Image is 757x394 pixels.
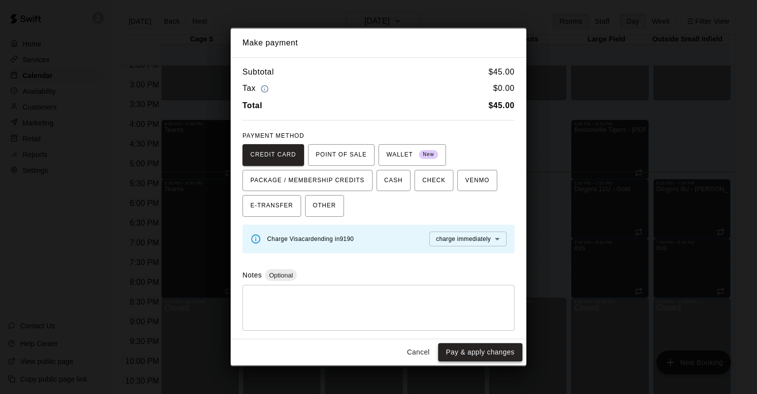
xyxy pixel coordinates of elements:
[436,236,491,242] span: charge immediately
[242,170,373,192] button: PACKAGE / MEMBERSHIP CREDITS
[250,147,296,163] span: CREDIT CARD
[313,198,336,214] span: OTHER
[414,170,453,192] button: CHECK
[403,343,434,361] button: Cancel
[457,170,497,192] button: VENMO
[488,66,515,79] h6: $ 45.00
[231,29,526,57] h2: Make payment
[465,173,489,189] span: VENMO
[308,144,375,166] button: POINT OF SALE
[488,101,515,110] b: $ 45.00
[250,198,293,214] span: E-TRANSFER
[242,132,304,139] span: PAYMENT METHOD
[242,144,304,166] button: CREDIT CARD
[384,173,403,189] span: CASH
[419,148,438,161] span: New
[265,272,297,279] span: Optional
[305,195,344,217] button: OTHER
[242,101,262,110] b: Total
[242,66,274,79] h6: Subtotal
[422,173,446,189] span: CHECK
[242,195,301,217] button: E-TRANSFER
[493,82,515,95] h6: $ 0.00
[316,147,367,163] span: POINT OF SALE
[242,82,271,95] h6: Tax
[377,170,411,192] button: CASH
[242,271,262,279] label: Notes
[267,236,354,242] span: Charge Visa card ending in 9190
[438,343,522,361] button: Pay & apply changes
[378,144,446,166] button: WALLET New
[386,147,438,163] span: WALLET
[250,173,365,189] span: PACKAGE / MEMBERSHIP CREDITS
